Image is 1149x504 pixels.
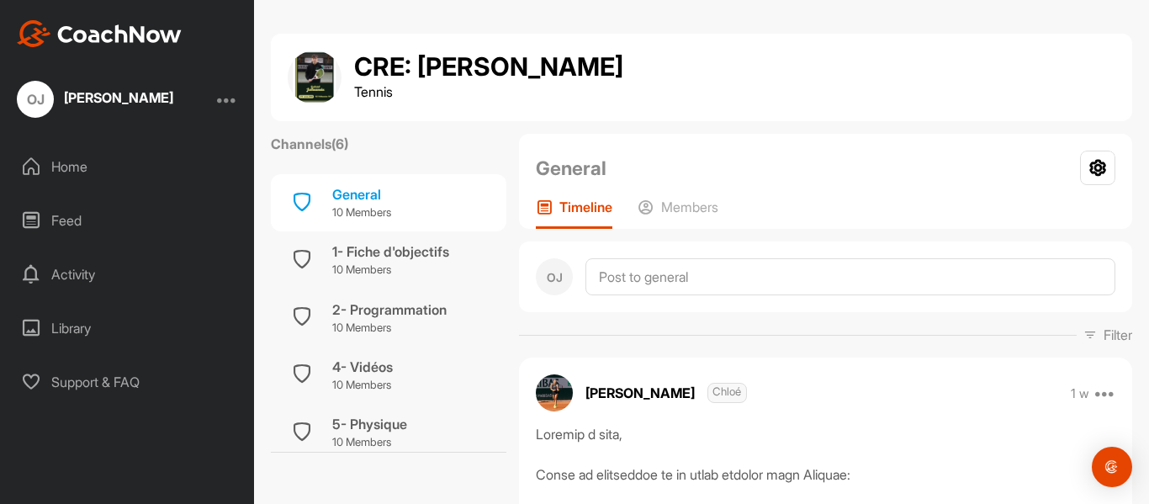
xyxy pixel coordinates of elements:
div: Feed [9,199,246,241]
p: 1 w [1071,385,1089,402]
div: 2- Programmation [332,300,447,320]
div: Open Intercom Messenger [1092,447,1132,487]
p: 10 Members [332,262,449,279]
p: Tennis [354,82,623,102]
img: CoachNow [17,20,182,47]
p: Timeline [559,199,612,215]
div: 5- Physique [332,414,407,434]
img: group [288,50,342,104]
div: General [332,184,391,204]
h1: CRE: [PERSON_NAME] [354,53,623,82]
h2: General [536,154,606,183]
p: 10 Members [332,320,447,337]
p: 10 Members [332,434,407,451]
span: Chloé [707,383,747,403]
div: Support & FAQ [9,361,246,403]
p: 10 Members [332,204,391,221]
div: OJ [536,258,573,295]
div: OJ [17,81,54,118]
div: 1- Fiche d'objectifs [332,241,449,262]
p: Members [661,199,718,215]
label: Channels ( 6 ) [271,134,348,154]
p: Filter [1104,325,1132,345]
div: Activity [9,253,246,295]
div: Library [9,307,246,349]
div: Home [9,146,246,188]
p: [PERSON_NAME] [585,383,747,403]
div: 4- Vidéos [332,357,393,377]
p: 10 Members [332,377,393,394]
img: avatar [536,374,573,411]
div: [PERSON_NAME] [64,91,173,104]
